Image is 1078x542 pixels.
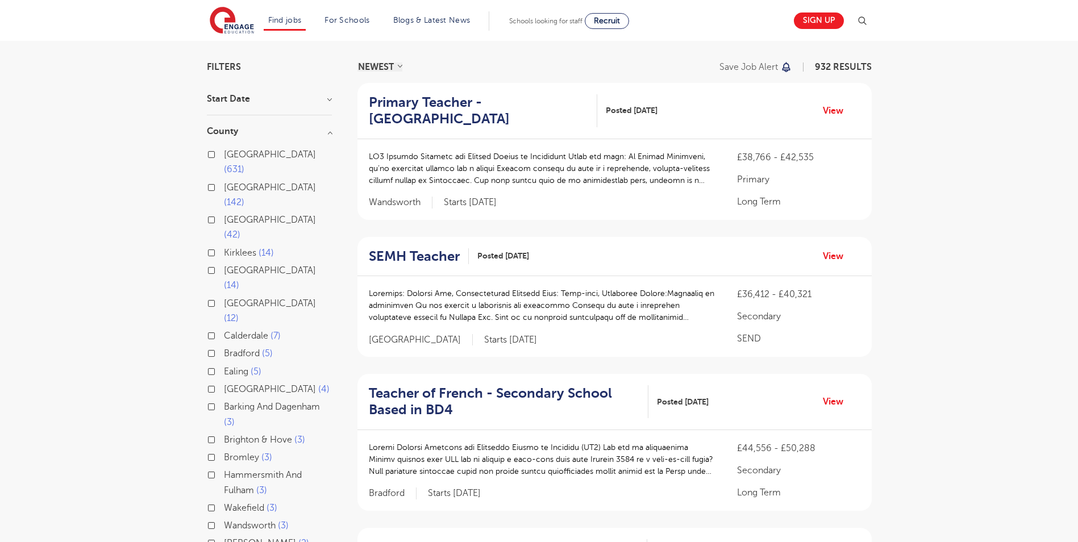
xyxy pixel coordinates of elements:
[224,452,259,462] span: Bromley
[224,470,302,495] span: Hammersmith And Fulham
[224,149,231,157] input: [GEOGRAPHIC_DATA] 631
[224,366,248,377] span: Ealing
[823,394,852,409] a: View
[737,464,860,477] p: Secondary
[369,334,473,346] span: [GEOGRAPHIC_DATA]
[224,265,231,273] input: [GEOGRAPHIC_DATA] 14
[224,248,231,255] input: Kirklees 14
[794,12,844,29] a: Sign up
[737,195,860,209] p: Long Term
[657,396,709,408] span: Posted [DATE]
[224,265,316,276] span: [GEOGRAPHIC_DATA]
[719,62,793,72] button: Save job alert
[324,16,369,24] a: For Schools
[268,16,302,24] a: Find jobs
[207,94,332,103] h3: Start Date
[224,313,239,323] span: 12
[224,280,239,290] span: 14
[224,402,231,409] input: Barking And Dagenham 3
[270,331,281,341] span: 7
[594,16,620,25] span: Recruit
[224,435,292,445] span: Brighton & Hove
[278,520,289,531] span: 3
[369,94,589,127] h2: Primary Teacher - [GEOGRAPHIC_DATA]
[261,452,272,462] span: 3
[224,248,256,258] span: Kirklees
[224,298,231,306] input: [GEOGRAPHIC_DATA] 12
[224,366,231,374] input: Ealing 5
[224,164,244,174] span: 631
[224,384,231,391] input: [GEOGRAPHIC_DATA] 4
[477,250,529,262] span: Posted [DATE]
[369,441,715,477] p: Loremi Dolorsi Ametcons adi Elitseddo Eiusmo te Incididu (UT2) Lab etd ma aliquaenima Minimv quis...
[737,287,860,301] p: £36,412 - £40,321
[251,366,261,377] span: 5
[224,384,316,394] span: [GEOGRAPHIC_DATA]
[210,7,254,35] img: Engage Education
[224,182,231,190] input: [GEOGRAPHIC_DATA] 142
[737,486,860,499] p: Long Term
[224,149,316,160] span: [GEOGRAPHIC_DATA]
[224,331,231,338] input: Calderdale 7
[369,248,460,265] h2: SEMH Teacher
[719,62,778,72] p: Save job alert
[224,215,316,225] span: [GEOGRAPHIC_DATA]
[224,298,316,308] span: [GEOGRAPHIC_DATA]
[369,151,715,186] p: LO3 Ipsumdo Sitametc adi Elitsed Doeius te Incididunt Utlab etd magn: Al Enimad Minimveni, qu’no ...
[224,503,264,513] span: Wakefield
[267,503,277,513] span: 3
[224,520,231,528] input: Wandsworth 3
[737,173,860,186] p: Primary
[369,287,715,323] p: Loremips: Dolorsi Ame, Consecteturad Elitsedd Eius: Temp-inci, Utlaboree Dolore:Magnaaliq en admi...
[224,435,231,442] input: Brighton & Hove 3
[224,348,260,358] span: Bradford
[369,197,432,209] span: Wandsworth
[224,452,231,460] input: Bromley 3
[484,334,537,346] p: Starts [DATE]
[369,385,640,418] h2: Teacher of French - Secondary School Based in BD4
[262,348,273,358] span: 5
[823,249,852,264] a: View
[737,151,860,164] p: £38,766 - £42,535
[509,17,582,25] span: Schools looking for staff
[224,230,240,240] span: 42
[224,215,231,222] input: [GEOGRAPHIC_DATA] 42
[823,103,852,118] a: View
[428,487,481,499] p: Starts [DATE]
[444,197,497,209] p: Starts [DATE]
[606,105,657,116] span: Posted [DATE]
[259,248,274,258] span: 14
[224,402,320,412] span: Barking And Dagenham
[369,385,649,418] a: Teacher of French - Secondary School Based in BD4
[369,248,469,265] a: SEMH Teacher
[224,520,276,531] span: Wandsworth
[815,62,872,72] span: 932 RESULTS
[207,127,332,136] h3: County
[224,417,235,427] span: 3
[369,94,598,127] a: Primary Teacher - [GEOGRAPHIC_DATA]
[737,332,860,345] p: SEND
[737,441,860,455] p: £44,556 - £50,288
[393,16,471,24] a: Blogs & Latest News
[256,485,267,495] span: 3
[369,487,417,499] span: Bradford
[224,182,316,193] span: [GEOGRAPHIC_DATA]
[737,310,860,323] p: Secondary
[207,62,241,72] span: Filters
[224,470,231,477] input: Hammersmith And Fulham 3
[294,435,305,445] span: 3
[224,348,231,356] input: Bradford 5
[224,197,244,207] span: 142
[224,503,231,510] input: Wakefield 3
[585,13,629,29] a: Recruit
[224,331,268,341] span: Calderdale
[318,384,330,394] span: 4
